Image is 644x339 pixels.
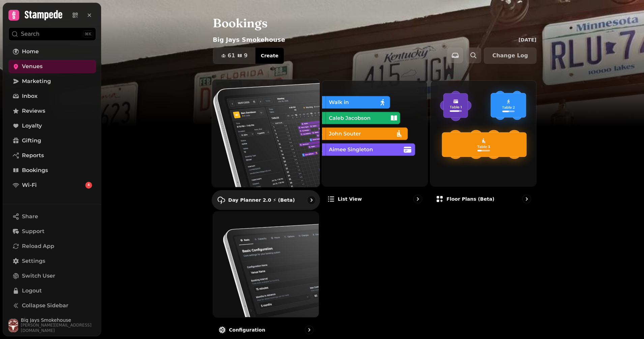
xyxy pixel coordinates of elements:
[8,104,96,118] a: Reviews
[8,239,96,253] button: Reload App
[212,79,320,210] a: Day Planner 2.0 ⚡ (Beta)Day Planner 2.0 ⚡ (Beta)
[261,53,278,58] span: Create
[213,48,256,64] button: 619
[484,48,536,64] button: Change Log
[22,242,54,250] span: Reload App
[22,77,51,85] span: Marketing
[8,269,96,283] button: Switch User
[8,210,96,223] button: Share
[21,322,96,333] span: [PERSON_NAME][EMAIL_ADDRESS][DOMAIN_NAME]
[8,27,96,41] button: Search⌘K
[213,35,285,45] p: Big Jays Smokehouse
[22,48,39,56] span: Home
[213,212,319,317] img: Configuration
[8,134,96,147] a: Gifting
[88,183,90,188] span: 4
[22,213,38,221] span: Share
[228,53,235,58] span: 61
[414,196,421,202] svg: go to
[446,196,494,202] p: Floor Plans (beta)
[22,257,45,265] span: Settings
[22,92,37,100] span: Inbox
[22,151,44,160] span: Reports
[8,254,96,268] a: Settings
[8,284,96,298] button: Logout
[8,89,96,103] a: Inbox
[22,122,42,130] span: Loyalty
[22,62,42,70] span: Venues
[8,45,96,58] a: Home
[229,327,265,333] p: Configuration
[22,287,42,295] span: Logout
[22,107,45,115] span: Reviews
[22,137,41,145] span: Gifting
[207,74,325,192] img: Day Planner 2.0 ⚡ (Beta)
[83,30,93,38] div: ⌘K
[308,197,315,203] svg: go to
[21,318,96,322] span: Big Jays Smokehouse
[322,81,428,186] img: List view
[22,227,45,235] span: Support
[8,318,96,333] button: User avatarBig Jays Smokehouse[PERSON_NAME][EMAIL_ADDRESS][DOMAIN_NAME]
[8,60,96,73] a: Venues
[228,197,295,203] p: Day Planner 2.0 ⚡ (Beta)
[8,75,96,88] a: Marketing
[22,272,55,280] span: Switch User
[492,53,528,58] span: Change Log
[21,30,39,38] p: Search
[8,299,96,312] button: Collapse Sidebar
[306,327,313,333] svg: go to
[244,53,247,58] span: 9
[22,181,37,189] span: Wi-Fi
[8,164,96,177] a: Bookings
[8,319,18,332] img: User avatar
[430,80,536,209] a: Floor Plans (beta)Floor Plans (beta)
[8,149,96,162] a: Reports
[431,81,536,186] img: Floor Plans (beta)
[255,48,284,64] button: Create
[8,225,96,238] button: Support
[8,119,96,133] a: Loyalty
[322,80,428,209] a: List viewList view
[22,302,68,310] span: Collapse Sidebar
[338,196,362,202] p: List view
[519,36,536,43] p: [DATE]
[22,166,48,174] span: Bookings
[523,196,530,202] svg: go to
[8,178,96,192] a: Wi-Fi4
